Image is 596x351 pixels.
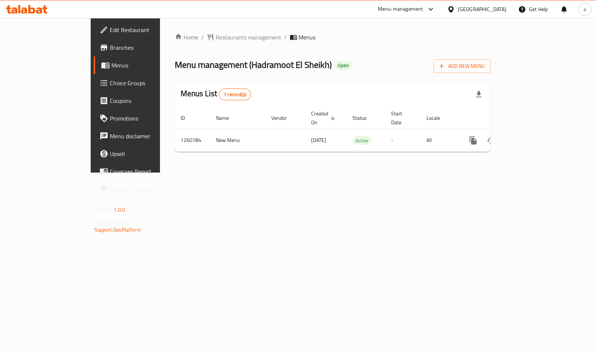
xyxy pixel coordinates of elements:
[110,79,184,87] span: Choice Groups
[94,205,112,215] span: Version:
[94,110,190,127] a: Promotions
[110,132,184,140] span: Menu disclaimer
[94,127,190,145] a: Menu disclaimer
[94,180,190,198] a: Grocery Checklist
[421,129,459,152] td: All
[111,61,184,70] span: Menus
[110,185,184,194] span: Grocery Checklist
[94,74,190,92] a: Choice Groups
[94,163,190,180] a: Coverage Report
[271,114,296,122] span: Vendor
[311,109,338,127] span: Created On
[439,62,485,71] span: Add New Menu
[110,167,184,176] span: Coverage Report
[352,136,371,145] span: Active
[110,96,184,105] span: Coupons
[299,33,316,42] span: Menus
[207,33,281,42] a: Restaurants management
[391,109,412,127] span: Start Date
[311,135,326,145] span: [DATE]
[181,88,251,100] h2: Menus List
[464,132,482,149] button: more
[458,5,506,13] div: [GEOGRAPHIC_DATA]
[181,114,195,122] span: ID
[216,114,238,122] span: Name
[470,86,488,103] div: Export file
[352,114,376,122] span: Status
[110,149,184,158] span: Upsell
[459,107,541,129] th: Actions
[216,33,281,42] span: Restaurants management
[219,91,251,98] span: 1 record(s)
[114,205,125,215] span: 1.0.0
[433,59,491,73] button: Add New Menu
[110,114,184,123] span: Promotions
[426,114,450,122] span: Locale
[284,33,287,42] li: /
[210,129,265,152] td: New Menu
[385,129,421,152] td: -
[175,33,491,42] nav: breadcrumb
[482,132,500,149] button: Change Status
[175,56,332,73] span: Menu management ( Hadramoot El Sheikh )
[175,107,541,152] table: enhanced table
[94,92,190,110] a: Coupons
[94,225,141,234] a: Support.OpsPlatform
[94,56,190,74] a: Menus
[335,61,352,70] div: Open
[583,5,586,13] span: a
[94,218,128,227] span: Get support on:
[378,5,423,14] div: Menu-management
[94,39,190,56] a: Branches
[175,129,210,152] td: 1260784
[110,25,184,34] span: Edit Restaurant
[94,21,190,39] a: Edit Restaurant
[335,62,352,69] span: Open
[201,33,204,42] li: /
[219,88,251,100] div: Total records count
[110,43,184,52] span: Branches
[94,145,190,163] a: Upsell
